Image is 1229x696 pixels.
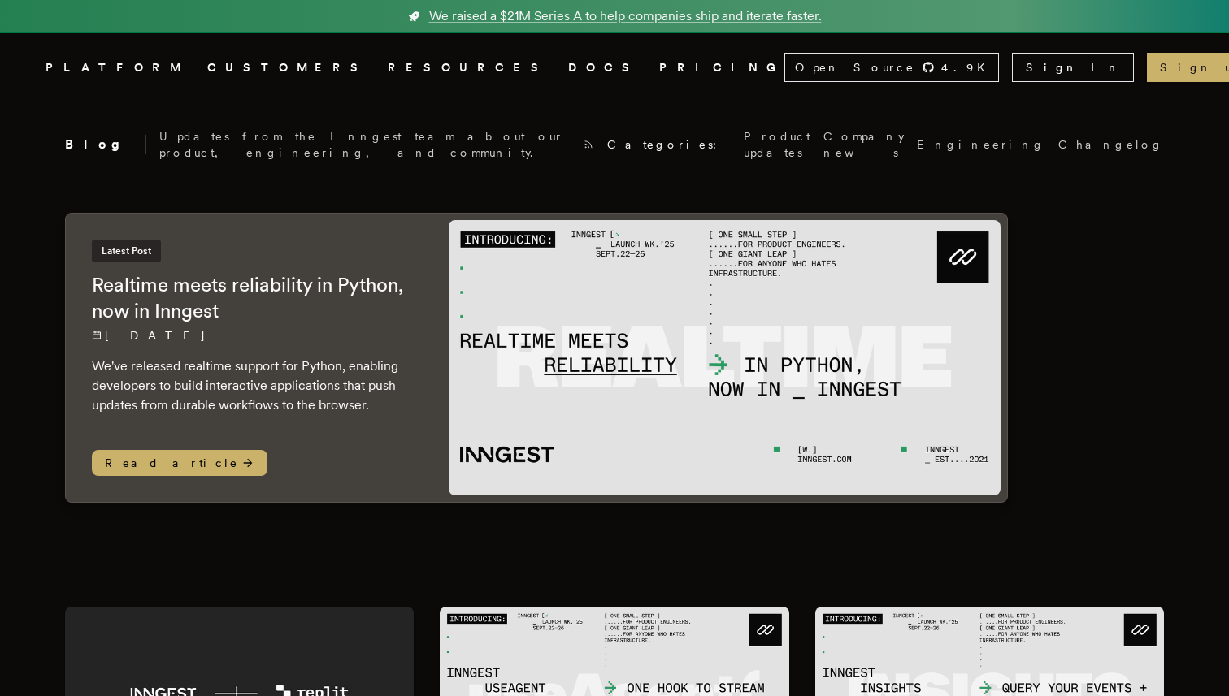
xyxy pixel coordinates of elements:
p: Updates from the Inngest team about our product, engineering, and community. [159,128,570,161]
a: Company news [823,128,904,161]
p: [DATE] [92,327,416,344]
p: We've released realtime support for Python, enabling developers to build interactive applications... [92,357,416,415]
a: DOCS [568,58,640,78]
span: Latest Post [92,240,161,262]
a: CUSTOMERS [207,58,368,78]
a: Engineering [917,136,1045,153]
button: PLATFORM [46,58,188,78]
span: Read article [92,450,267,476]
h2: Realtime meets reliability in Python, now in Inngest [92,272,416,324]
img: Featured image for Realtime meets reliability in Python, now in Inngest blog post [449,220,1001,495]
span: Categories: [607,136,731,153]
span: 4.9 K [941,59,995,76]
a: Changelog [1058,136,1164,153]
a: Product updates [744,128,810,161]
span: We raised a $21M Series A to help companies ship and iterate faster. [429,6,822,26]
h2: Blog [65,135,146,154]
span: Open Source [795,59,915,76]
a: PRICING [659,58,784,78]
a: Sign In [1012,53,1134,82]
button: RESOURCES [388,58,549,78]
a: Latest PostRealtime meets reliability in Python, now in Inngest[DATE] We've released realtime sup... [65,213,1008,503]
